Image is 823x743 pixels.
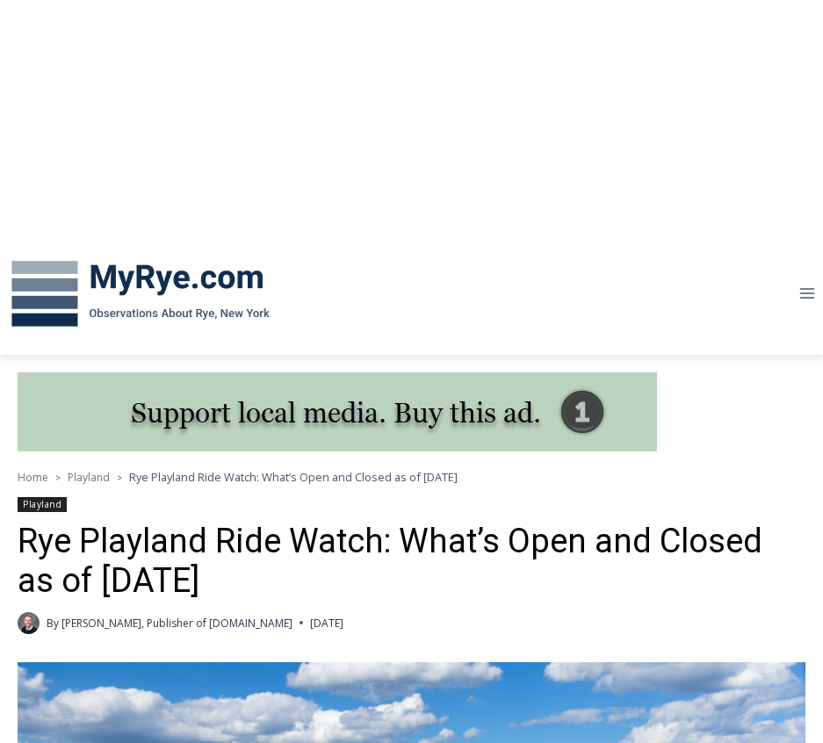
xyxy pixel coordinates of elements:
span: Rye Playland Ride Watch: What’s Open and Closed as of [DATE] [129,469,458,485]
nav: Breadcrumbs [18,468,805,486]
a: [PERSON_NAME], Publisher of [DOMAIN_NAME] [61,616,292,631]
span: By [47,615,59,631]
h1: Rye Playland Ride Watch: What’s Open and Closed as of [DATE] [18,522,805,602]
button: Open menu [791,280,823,307]
a: Playland [18,497,67,512]
a: Home [18,470,48,485]
time: [DATE] [310,615,343,631]
img: support local media, buy this ad [18,372,657,451]
span: > [55,472,61,484]
a: Author image [18,612,40,634]
a: Playland [68,470,110,485]
span: > [117,472,122,484]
